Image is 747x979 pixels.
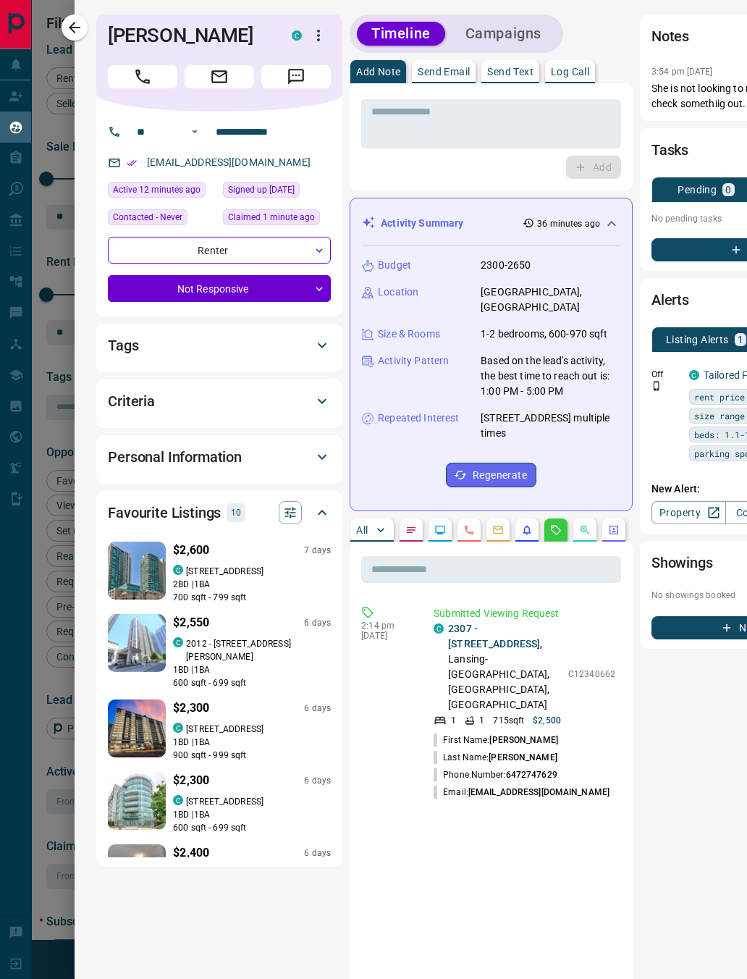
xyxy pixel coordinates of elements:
[448,623,540,650] a: 2307 - [STREET_ADDRESS]
[651,67,713,77] p: 3:54 pm [DATE]
[678,185,717,195] p: Pending
[173,844,209,862] p: $2,400
[446,463,536,487] button: Regenerate
[173,663,331,676] p: 1 BD | 1 BA
[463,524,475,536] svg: Calls
[186,637,331,663] p: 2012 - [STREET_ADDRESS][PERSON_NAME]
[434,734,558,747] p: First Name:
[173,565,183,575] div: condos.ca
[231,505,241,521] p: 10
[96,772,178,830] img: Favourited listing
[173,591,331,604] p: 700 sqft - 799 sqft
[579,524,591,536] svg: Opportunities
[434,751,557,764] p: Last Name:
[186,565,263,578] p: [STREET_ADDRESS]
[608,524,620,536] svg: Agent Actions
[186,795,263,808] p: [STREET_ADDRESS]
[405,524,417,536] svg: Notes
[113,210,182,224] span: Contacted - Never
[418,67,470,77] p: Send Email
[93,542,181,600] img: Favourited listing
[304,847,331,860] p: 6 days
[93,614,181,672] img: Favourited listing
[108,611,331,689] a: Favourited listing$2,5506 dayscondos.ca2012 - [STREET_ADDRESS][PERSON_NAME]1BD |1BA600 sqft - 699...
[521,524,533,536] svg: Listing Alerts
[479,714,484,727] p: 1
[666,335,729,345] p: Listing Alerts
[113,182,201,197] span: Active 12 minutes ago
[356,67,400,77] p: Add Note
[304,702,331,715] p: 6 days
[292,30,302,41] div: condos.ca
[108,24,270,47] h1: [PERSON_NAME]
[185,65,254,88] span: Email
[434,623,444,634] div: condos.ca
[108,841,331,907] a: Favourited listing$2,4006 days
[173,795,183,805] div: condos.ca
[651,138,688,161] h2: Tasks
[489,735,557,745] span: [PERSON_NAME]
[173,614,209,631] p: $2,550
[228,210,315,224] span: Claimed 1 minute ago
[173,699,209,717] p: $2,300
[108,328,331,363] div: Tags
[108,390,155,413] h2: Criteria
[85,844,189,902] img: Favourited listing
[108,769,331,834] a: Favourited listing$2,3006 dayscondos.ca[STREET_ADDRESS]1BD |1BA600 sqft - 699 sqft
[481,411,620,441] p: [STREET_ADDRESS] multiple times
[378,258,411,273] p: Budget
[173,772,209,789] p: $2,300
[173,723,183,733] div: condos.ca
[362,210,620,237] div: Activity Summary36 minutes ago
[493,714,524,727] p: 715 sqft
[468,787,609,797] span: [EMAIL_ADDRESS][DOMAIN_NAME]
[378,353,449,369] p: Activity Pattern
[173,676,331,689] p: 600 sqft - 699 sqft
[173,749,331,762] p: 900 sqft - 999 sqft
[550,524,562,536] svg: Requests
[147,156,311,168] a: [EMAIL_ADDRESS][DOMAIN_NAME]
[361,631,412,641] p: [DATE]
[489,752,557,762] span: [PERSON_NAME]
[378,327,440,342] p: Size & Rooms
[173,736,331,749] p: 1 BD | 1 BA
[108,697,331,762] a: Favourited listing$2,3006 dayscondos.ca[STREET_ADDRESS]1BD |1BA900 sqft - 999 sqft
[481,327,607,342] p: 1-2 bedrooms, 600-970 sqft
[108,334,138,357] h2: Tags
[108,539,331,604] a: Favourited listing$2,6007 dayscondos.ca[STREET_ADDRESS]2BD |1BA700 sqft - 799 sqft
[173,808,331,821] p: 1 BD | 1 BA
[93,699,181,757] img: Favourited listing
[228,182,295,197] span: Signed up [DATE]
[361,621,412,631] p: 2:14 pm
[108,237,331,264] div: Renter
[186,123,203,140] button: Open
[127,158,137,168] svg: Email Verified
[304,617,331,629] p: 6 days
[651,288,689,311] h2: Alerts
[568,668,615,681] p: C12340662
[651,25,689,48] h2: Notes
[725,185,731,195] p: 0
[434,524,446,536] svg: Lead Browsing Activity
[108,501,221,524] h2: Favourite Listings
[738,335,743,345] p: 1
[481,353,620,399] p: Based on the lead's activity, the best time to reach out is: 1:00 PM - 5:00 PM
[481,258,531,273] p: 2300-2650
[551,67,589,77] p: Log Call
[481,285,620,315] p: [GEOGRAPHIC_DATA], [GEOGRAPHIC_DATA]
[173,821,331,834] p: 600 sqft - 699 sqft
[487,67,533,77] p: Send Text
[448,621,561,713] p: , Lansing-[GEOGRAPHIC_DATA], [GEOGRAPHIC_DATA], [GEOGRAPHIC_DATA]
[689,370,699,380] div: condos.ca
[108,182,216,202] div: Mon Aug 18 2025
[356,525,368,535] p: All
[651,551,713,574] h2: Showings
[434,786,609,799] p: Email:
[108,384,331,419] div: Criteria
[108,440,331,474] div: Personal Information
[108,65,177,88] span: Call
[357,22,445,46] button: Timeline
[108,495,331,530] div: Favourite Listings10
[651,368,680,381] p: Off
[451,714,456,727] p: 1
